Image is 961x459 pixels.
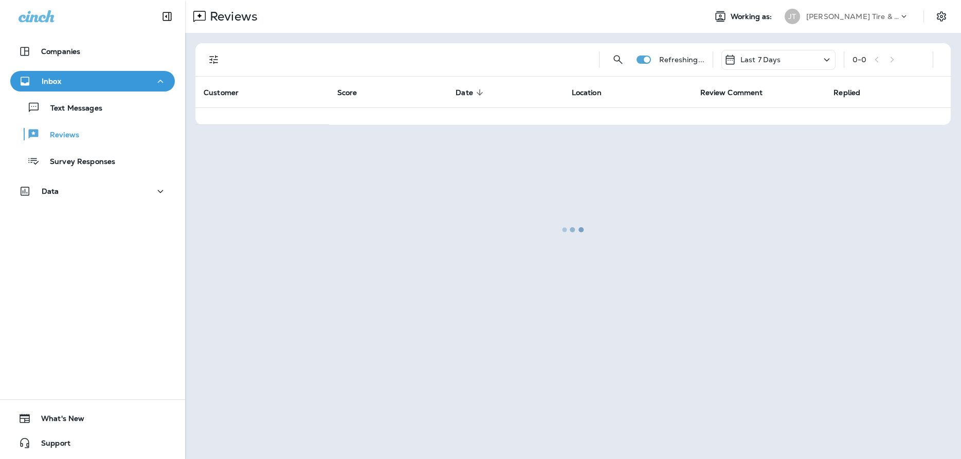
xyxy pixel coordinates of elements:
[153,6,182,27] button: Collapse Sidebar
[10,123,175,145] button: Reviews
[10,433,175,453] button: Support
[31,414,84,427] span: What's New
[10,408,175,429] button: What's New
[10,181,175,201] button: Data
[42,187,59,195] p: Data
[41,47,80,56] p: Companies
[10,41,175,62] button: Companies
[31,439,70,451] span: Support
[40,131,79,140] p: Reviews
[10,71,175,91] button: Inbox
[10,150,175,172] button: Survey Responses
[42,77,61,85] p: Inbox
[40,104,102,114] p: Text Messages
[40,157,115,167] p: Survey Responses
[10,97,175,118] button: Text Messages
